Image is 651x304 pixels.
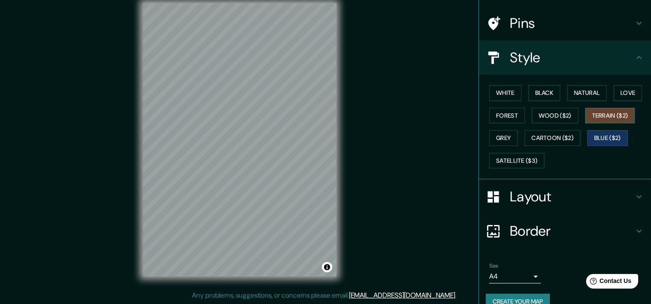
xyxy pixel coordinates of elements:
p: Any problems, suggestions, or concerns please email . [192,290,457,301]
button: Black [528,85,561,101]
button: Terrain ($2) [585,108,635,124]
button: Forest [489,108,525,124]
div: Layout [479,179,651,214]
button: White [489,85,521,101]
div: Border [479,214,651,248]
a: [EMAIL_ADDRESS][DOMAIN_NAME] [349,291,455,300]
h4: Pins [510,15,634,32]
h4: Border [510,222,634,240]
h4: Layout [510,188,634,205]
div: . [458,290,460,301]
div: Style [479,40,651,75]
button: Cartoon ($2) [525,130,580,146]
button: Love [614,85,642,101]
button: Natural [567,85,607,101]
button: Grey [489,130,518,146]
label: Size [489,262,498,270]
div: . [457,290,458,301]
button: Satellite ($3) [489,153,544,169]
button: Wood ($2) [532,108,578,124]
h4: Style [510,49,634,66]
div: Pins [479,6,651,40]
button: Toggle attribution [322,262,332,272]
iframe: Help widget launcher [574,271,642,295]
button: Blue ($2) [587,130,628,146]
canvas: Map [143,3,336,277]
div: A4 [489,270,541,283]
